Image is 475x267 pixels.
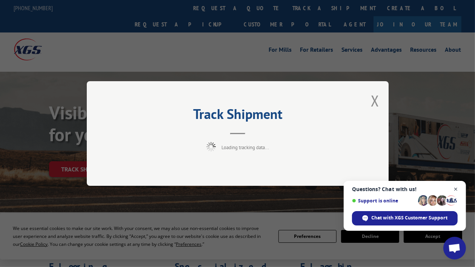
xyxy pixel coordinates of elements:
span: Loading tracking data... [221,144,269,151]
div: Open chat [443,237,466,259]
img: xgs-loading [206,142,216,151]
span: Support is online [352,198,415,204]
span: Close chat [451,185,461,194]
span: Questions? Chat with us! [352,186,458,192]
div: Chat with XGS Customer Support [352,211,458,225]
span: Chat with XGS Customer Support [372,215,448,221]
h2: Track Shipment [125,109,351,123]
button: Close modal [371,91,379,111]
